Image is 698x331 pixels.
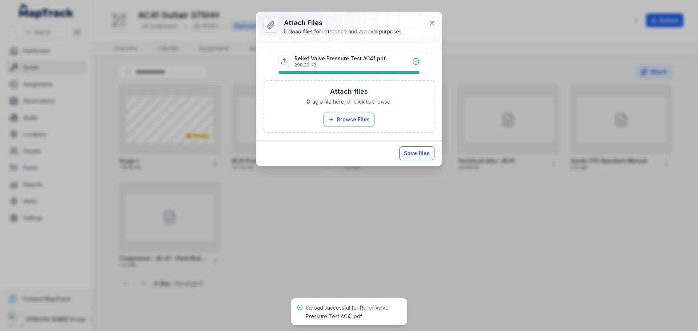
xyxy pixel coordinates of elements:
p: Relief Valve Pressure Test AC41.pdf [294,55,386,62]
span: Drag a file here, or click to browse. [307,98,392,105]
div: Upload files for reference and archival purposes. [284,28,403,35]
button: Browse Files [324,113,374,126]
span: Upload successful for Relief Valve Pressure Test AC41.pdf [306,304,389,319]
button: Save files [399,146,434,160]
h3: Attach files [330,86,368,97]
h3: Attach Files [284,18,403,28]
p: 298.29 KB [294,62,386,68]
